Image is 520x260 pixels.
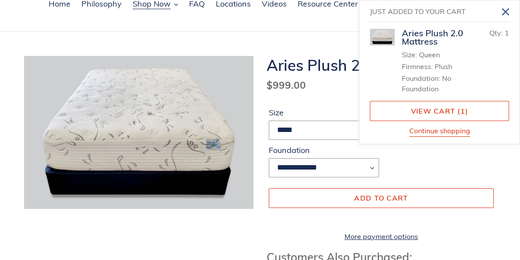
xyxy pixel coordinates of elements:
[267,56,496,74] h1: Aries Plush 2.0 Mattress
[370,29,395,45] img: aries-plush-mattress
[402,49,470,60] li: Size: Queen
[370,101,509,121] a: View cart (1 item)
[269,188,494,208] button: Add to cart
[460,107,465,115] span: 1 item
[496,2,516,21] button: Close
[409,125,470,137] button: Continue shopping
[269,231,494,242] a: More payment options
[402,47,470,94] ul: Product details
[269,144,379,156] label: Foundation
[505,28,509,37] span: 1
[402,29,470,45] div: Aries Plush 2.0 Mattress
[402,73,470,94] li: Foundation: No Foundation
[402,61,470,72] li: Firmness: Plush
[489,28,503,37] span: Qty:
[370,4,496,19] h2: Just added to your cart
[354,194,408,202] span: Add to cart
[269,107,379,118] label: Size
[267,79,306,91] span: $999.00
